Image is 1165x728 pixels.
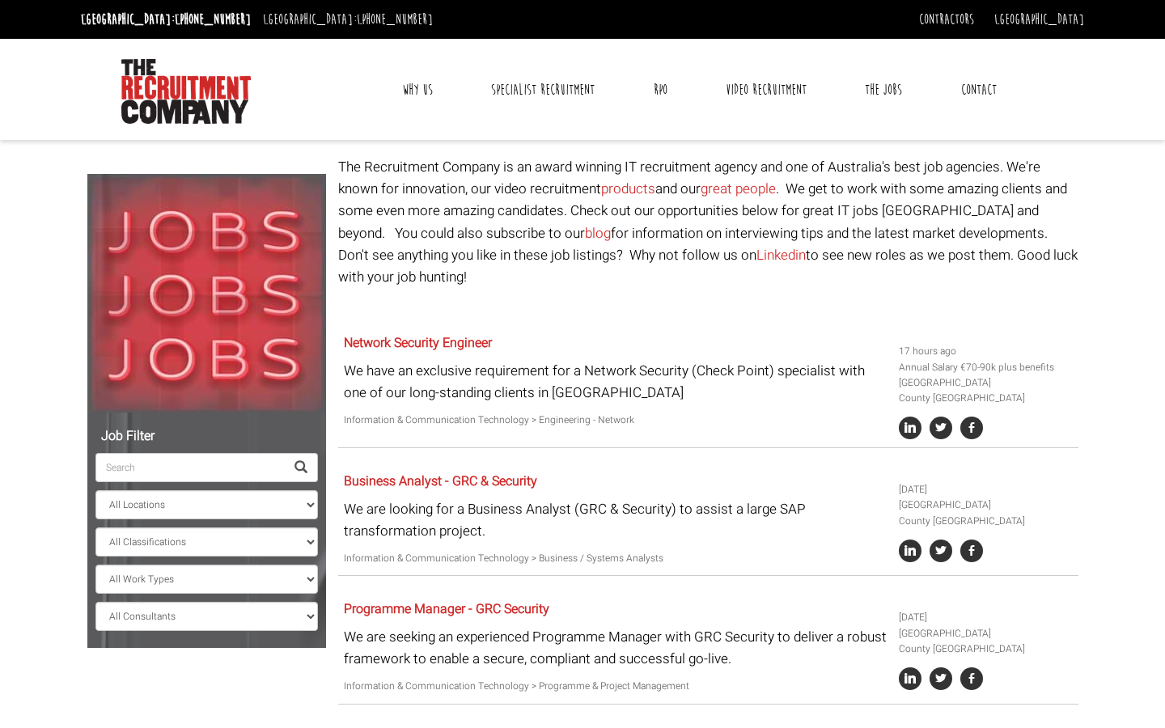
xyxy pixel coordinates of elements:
[899,610,1072,625] li: [DATE]
[338,156,1078,288] p: The Recruitment Company is an award winning IT recruitment agency and one of Australia's best job...
[344,413,887,428] p: Information & Communication Technology > Engineering - Network
[344,472,537,491] a: Business Analyst - GRC & Security
[95,453,285,482] input: Search
[899,360,1072,375] li: Annual Salary €70-90k plus benefits
[899,482,1072,497] li: [DATE]
[994,11,1084,28] a: [GEOGRAPHIC_DATA]
[95,430,318,444] h5: Job Filter
[344,498,887,542] p: We are looking for a Business Analyst (GRC & Security) to assist a large SAP transformation project.
[344,626,887,670] p: We are seeking an experienced Programme Manager with GRC Security to deliver a robust framework t...
[585,223,611,243] a: blog
[701,179,776,199] a: great people
[175,11,251,28] a: [PHONE_NUMBER]
[601,179,655,199] a: products
[77,6,255,32] li: [GEOGRAPHIC_DATA]:
[642,70,680,110] a: RPO
[853,70,914,110] a: The Jobs
[949,70,1009,110] a: Contact
[357,11,433,28] a: [PHONE_NUMBER]
[121,59,251,124] img: The Recruitment Company
[899,375,1072,406] li: [GEOGRAPHIC_DATA] County [GEOGRAPHIC_DATA]
[344,360,887,404] p: We have an exclusive requirement for a Network Security (Check Point) specialist with one of our ...
[87,174,326,413] img: Jobs, Jobs, Jobs
[390,70,445,110] a: Why Us
[714,70,819,110] a: Video Recruitment
[344,599,549,619] a: Programme Manager - GRC Security
[479,70,607,110] a: Specialist Recruitment
[344,679,887,694] p: Information & Communication Technology > Programme & Project Management
[899,497,1072,528] li: [GEOGRAPHIC_DATA] County [GEOGRAPHIC_DATA]
[756,245,806,265] a: Linkedin
[899,626,1072,657] li: [GEOGRAPHIC_DATA] County [GEOGRAPHIC_DATA]
[899,344,1072,359] li: 17 hours ago
[259,6,437,32] li: [GEOGRAPHIC_DATA]:
[344,333,492,353] a: Network Security Engineer
[919,11,974,28] a: Contractors
[344,551,887,566] p: Information & Communication Technology > Business / Systems Analysts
